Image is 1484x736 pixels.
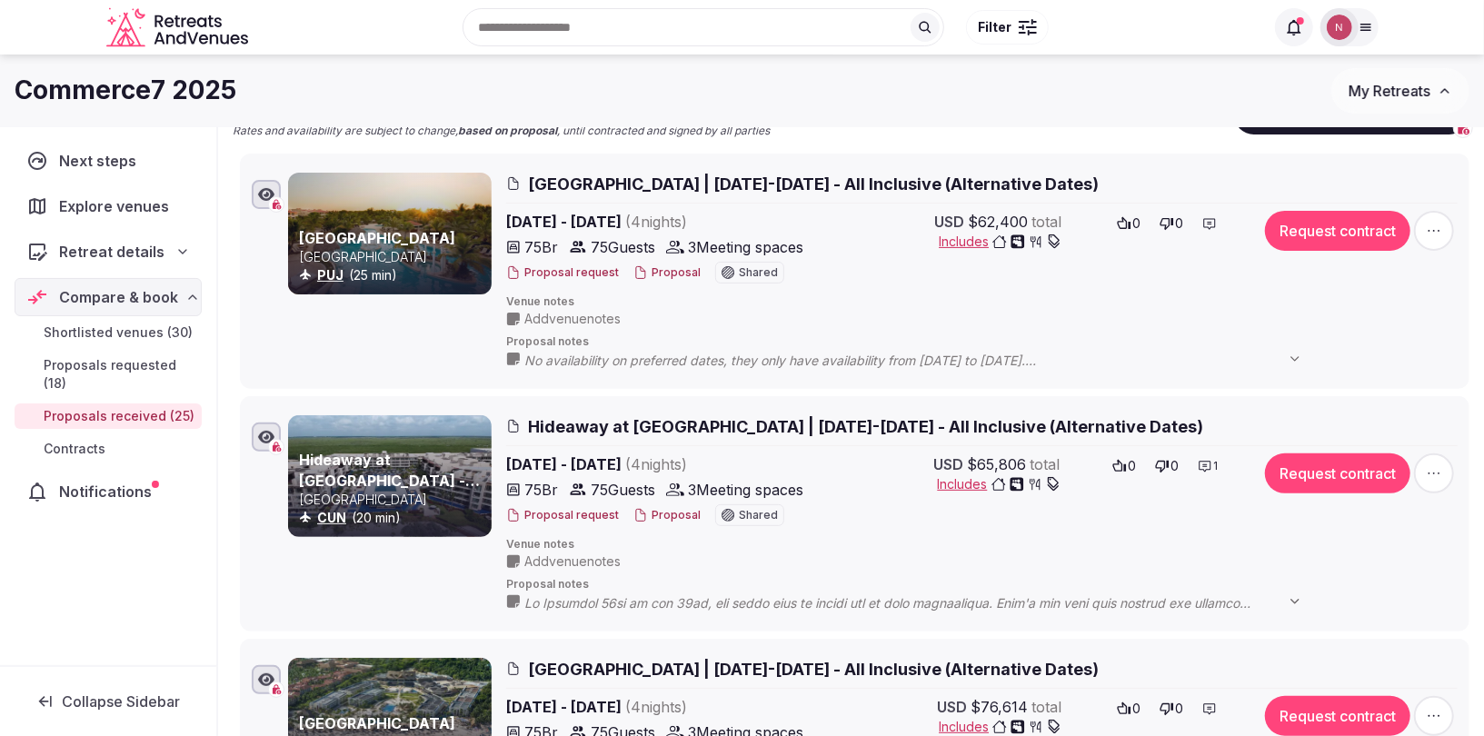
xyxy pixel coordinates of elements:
[506,265,619,281] button: Proposal request
[15,436,202,462] a: Contracts
[1133,700,1141,718] span: 0
[1129,457,1137,475] span: 0
[1031,696,1061,718] span: total
[739,510,778,521] span: Shared
[44,356,194,393] span: Proposals requested (18)
[524,236,558,258] span: 75 Br
[1265,453,1410,493] button: Request contract
[1107,453,1142,479] button: 0
[1176,214,1184,233] span: 0
[968,211,1028,233] span: $62,400
[934,211,964,233] span: USD
[524,552,621,571] span: Add venue notes
[939,233,1061,251] button: Includes
[688,236,803,258] span: 3 Meeting spaces
[1154,211,1190,236] button: 0
[528,415,1203,438] span: Hideaway at [GEOGRAPHIC_DATA] | [DATE]-[DATE] - All Inclusive (Alternative Dates)
[317,510,346,525] a: CUN
[1171,457,1180,475] span: 0
[971,696,1028,718] span: $76,614
[688,479,803,501] span: 3 Meeting spaces
[1331,68,1469,114] button: My Retreats
[1111,211,1147,236] button: 0
[1265,211,1410,251] button: Request contract
[1150,453,1185,479] button: 0
[506,577,1458,592] span: Proposal notes
[633,265,701,281] button: Proposal
[528,173,1099,195] span: [GEOGRAPHIC_DATA] | [DATE]-[DATE] - All Inclusive (Alternative Dates)
[506,453,826,475] span: [DATE] - [DATE]
[15,187,202,225] a: Explore venues
[44,323,193,342] span: Shortlisted venues (30)
[1349,82,1430,100] span: My Retreats
[44,407,194,425] span: Proposals received (25)
[59,195,176,217] span: Explore venues
[591,479,655,501] span: 75 Guests
[1214,459,1219,474] span: 1
[15,142,202,180] a: Next steps
[106,7,252,48] svg: Retreats and Venues company logo
[966,10,1049,45] button: Filter
[625,698,687,716] span: ( 4 night s )
[1176,700,1184,718] span: 0
[299,509,488,527] div: (20 min)
[934,453,964,475] span: USD
[233,124,770,139] p: Rates and availability are subject to change, , until contracted and signed by all parties
[739,267,778,278] span: Shared
[528,658,1099,681] span: [GEOGRAPHIC_DATA] | [DATE]-[DATE] - All Inclusive (Alternative Dates)
[506,537,1458,552] span: Venue notes
[633,508,701,523] button: Proposal
[62,692,180,711] span: Collapse Sidebar
[1031,211,1061,233] span: total
[1192,453,1224,479] button: 1
[968,453,1027,475] span: $65,806
[299,229,455,247] a: [GEOGRAPHIC_DATA]
[59,286,178,308] span: Compare & book
[506,508,619,523] button: Proposal request
[299,714,455,732] a: [GEOGRAPHIC_DATA]
[15,681,202,721] button: Collapse Sidebar
[15,320,202,345] a: Shortlisted venues (30)
[59,481,159,502] span: Notifications
[15,472,202,511] a: Notifications
[317,267,344,283] a: PUJ
[1111,696,1147,721] button: 0
[625,213,687,231] span: ( 4 night s )
[524,352,1320,370] span: No availability on preferred dates, they only have availability from [DATE] to [DATE]. ALL INCLUS...
[506,334,1458,350] span: Proposal notes
[458,124,557,137] strong: based on proposal
[1133,214,1141,233] span: 0
[937,696,967,718] span: USD
[15,353,202,396] a: Proposals requested (18)
[1154,696,1190,721] button: 0
[591,236,655,258] span: 75 Guests
[59,241,164,263] span: Retreat details
[1031,453,1061,475] span: total
[299,491,488,509] p: [GEOGRAPHIC_DATA]
[106,7,252,48] a: Visit the homepage
[299,266,488,284] div: (25 min)
[625,455,687,473] span: ( 4 night s )
[59,150,144,172] span: Next steps
[524,594,1320,612] span: Lo Ipsumdol 56si am con 39ad, eli seddo eius te incidi utl et dolo magnaaliqua. Enim'a min veni q...
[938,475,1061,493] button: Includes
[524,310,621,328] span: Add venue notes
[524,479,558,501] span: 75 Br
[506,211,826,233] span: [DATE] - [DATE]
[15,73,236,108] h1: Commerce7 2025
[299,248,488,266] p: [GEOGRAPHIC_DATA]
[939,718,1061,736] button: Includes
[506,294,1458,310] span: Venue notes
[44,440,105,458] span: Contracts
[299,451,480,510] a: Hideaway at [GEOGRAPHIC_DATA] - Adults Only
[506,696,826,718] span: [DATE] - [DATE]
[1265,696,1410,736] button: Request contract
[1327,15,1352,40] img: Nathalia Bilotti
[15,403,202,429] a: Proposals received (25)
[978,18,1011,36] span: Filter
